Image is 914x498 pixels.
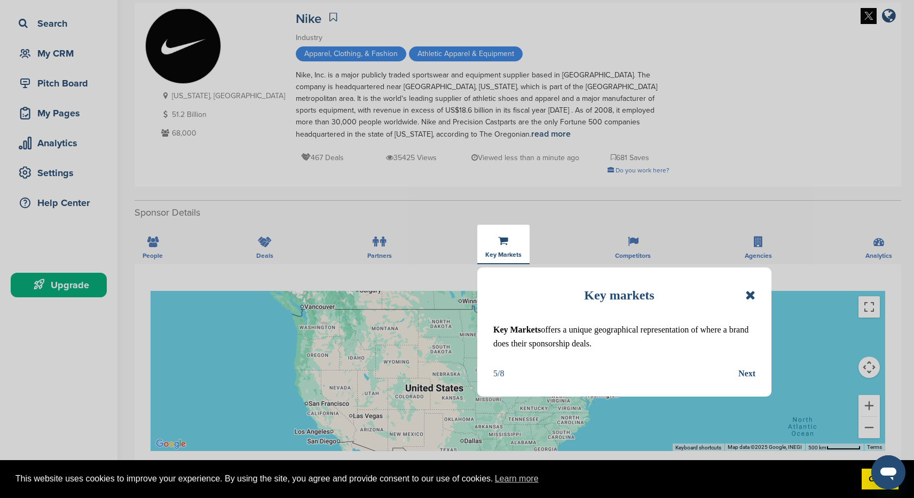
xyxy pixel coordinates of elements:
a: learn more about cookies [493,471,540,487]
h1: Key markets [584,283,654,307]
a: dismiss cookie message [862,469,899,490]
b: Key Markets [493,325,541,334]
button: Next [738,367,755,381]
div: 5/8 [493,367,504,381]
iframe: Button to launch messaging window [871,455,905,489]
p: offers a unique geographical representation of where a brand does their sponsorship deals. [493,323,755,351]
span: This website uses cookies to improve your experience. By using the site, you agree and provide co... [15,471,853,487]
